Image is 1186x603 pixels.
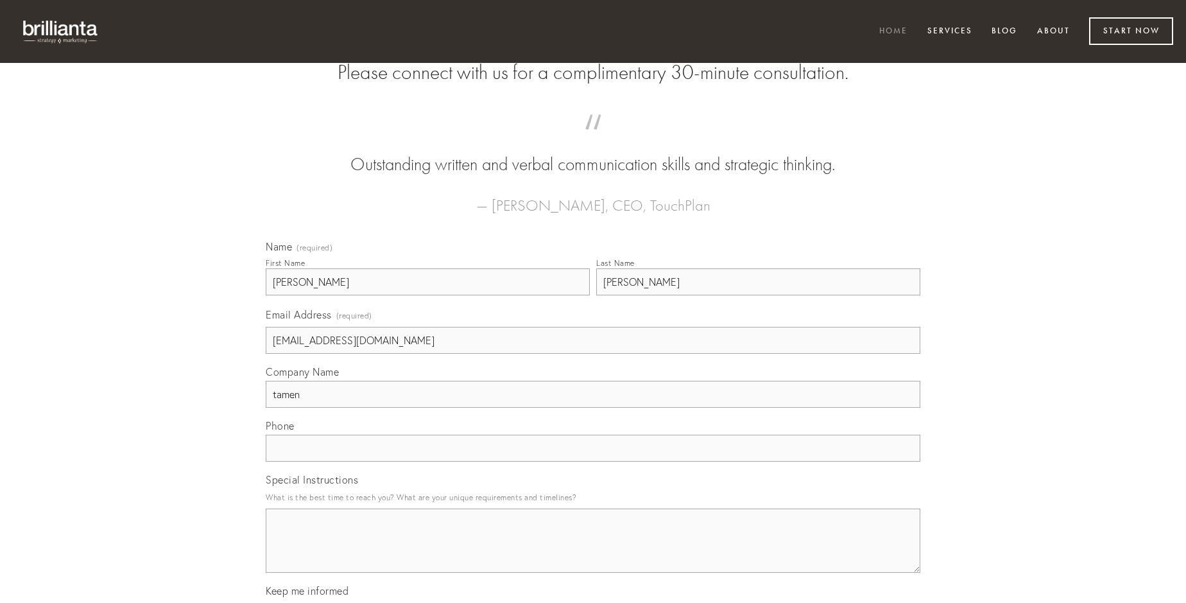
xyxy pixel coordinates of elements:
[286,177,900,218] figcaption: — [PERSON_NAME], CEO, TouchPlan
[871,21,916,42] a: Home
[266,473,358,486] span: Special Instructions
[266,419,295,432] span: Phone
[919,21,981,42] a: Services
[266,365,339,378] span: Company Name
[266,240,292,253] span: Name
[983,21,1026,42] a: Blog
[286,127,900,152] span: “
[296,244,332,252] span: (required)
[266,60,920,85] h2: Please connect with us for a complimentary 30-minute consultation.
[1029,21,1078,42] a: About
[596,258,635,268] div: Last Name
[336,307,372,324] span: (required)
[266,308,332,321] span: Email Address
[1089,17,1173,45] a: Start Now
[266,489,920,506] p: What is the best time to reach you? What are your unique requirements and timelines?
[266,258,305,268] div: First Name
[266,584,348,597] span: Keep me informed
[286,127,900,177] blockquote: Outstanding written and verbal communication skills and strategic thinking.
[13,13,109,50] img: brillianta - research, strategy, marketing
